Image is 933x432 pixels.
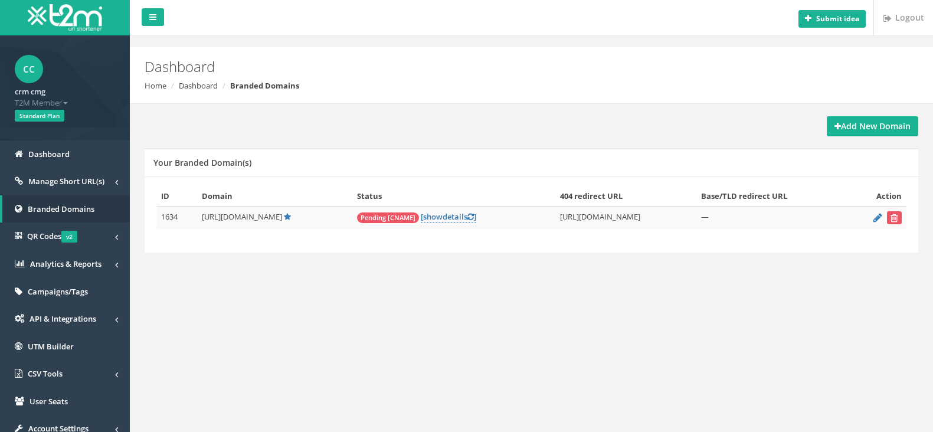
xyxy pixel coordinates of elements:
[555,207,696,230] td: [URL][DOMAIN_NAME]
[28,341,74,352] span: UTM Builder
[145,80,166,91] a: Home
[30,258,102,269] span: Analytics & Reports
[30,313,96,324] span: API & Integrations
[28,286,88,297] span: Campaigns/Tags
[15,97,115,109] span: T2M Member
[847,186,906,207] th: Action
[696,207,847,230] td: —
[15,83,115,108] a: crm cmg T2M Member
[834,120,911,132] strong: Add New Domain
[28,176,104,186] span: Manage Short URL(s)
[156,186,197,207] th: ID
[145,59,787,74] h2: Dashboard
[357,212,419,223] span: Pending [CNAME]
[555,186,696,207] th: 404 redirect URL
[179,80,218,91] a: Dashboard
[696,186,847,207] th: Base/TLD redirect URL
[28,149,70,159] span: Dashboard
[197,186,352,207] th: Domain
[798,10,866,28] button: Submit idea
[28,368,63,379] span: CSV Tools
[230,80,299,91] strong: Branded Domains
[15,55,43,83] span: cc
[827,116,918,136] a: Add New Domain
[28,4,102,31] img: T2M
[61,231,77,243] span: v2
[27,231,77,241] span: QR Codes
[30,396,68,407] span: User Seats
[202,211,282,222] span: [URL][DOMAIN_NAME]
[352,186,555,207] th: Status
[153,158,251,167] h5: Your Branded Domain(s)
[421,211,476,222] a: [showdetails]
[284,211,291,222] a: Default
[423,211,443,222] span: show
[28,204,94,214] span: Branded Domains
[15,110,64,122] span: Standard Plan
[816,14,859,24] b: Submit idea
[156,207,197,230] td: 1634
[15,86,45,97] strong: crm cmg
